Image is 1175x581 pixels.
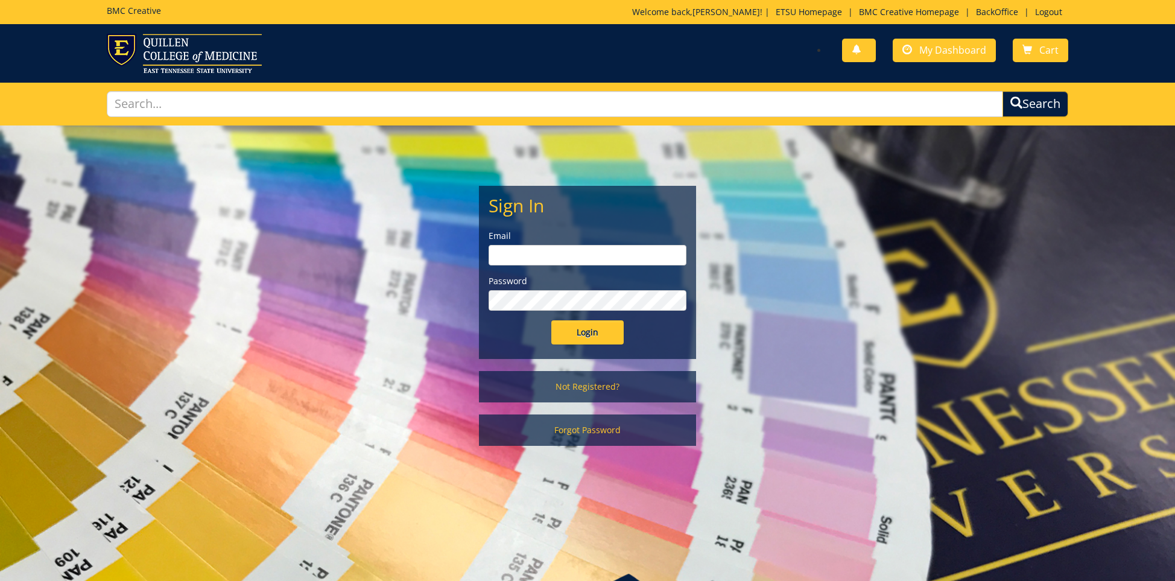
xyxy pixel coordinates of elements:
[632,6,1068,18] p: Welcome back, ! | | | |
[479,414,696,446] a: Forgot Password
[853,6,965,17] a: BMC Creative Homepage
[107,91,1002,117] input: Search...
[107,34,262,73] img: ETSU logo
[551,320,624,344] input: Login
[970,6,1024,17] a: BackOffice
[107,6,161,15] h5: BMC Creative
[1002,91,1068,117] button: Search
[770,6,848,17] a: ETSU Homepage
[692,6,760,17] a: [PERSON_NAME]
[489,195,686,215] h2: Sign In
[1029,6,1068,17] a: Logout
[1013,39,1068,62] a: Cart
[479,371,696,402] a: Not Registered?
[1039,43,1059,57] span: Cart
[919,43,986,57] span: My Dashboard
[893,39,996,62] a: My Dashboard
[489,275,686,287] label: Password
[489,230,686,242] label: Email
